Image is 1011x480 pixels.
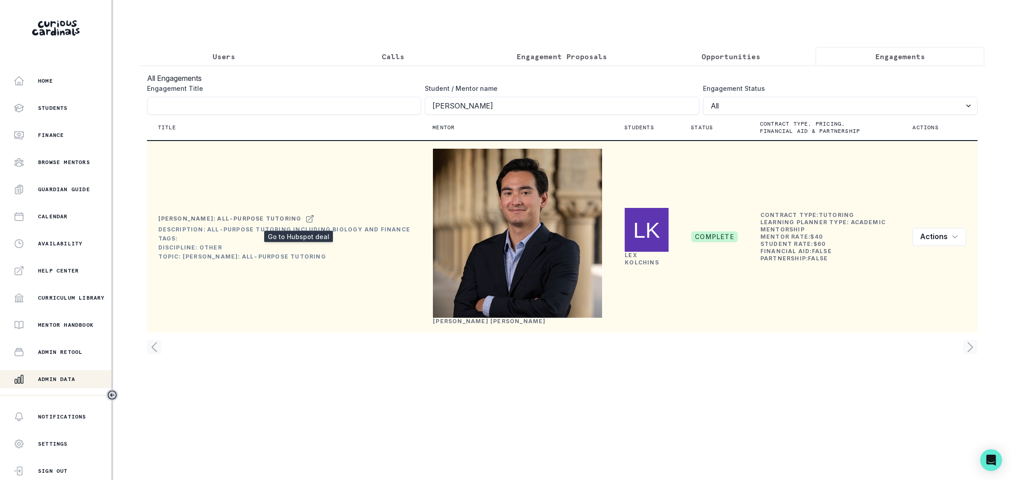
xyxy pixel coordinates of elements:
[38,294,105,301] p: Curriculum Library
[213,51,235,62] p: Users
[158,215,302,222] div: [PERSON_NAME]: All-Purpose Tutoring
[963,340,978,354] svg: page right
[624,124,654,131] p: Students
[38,186,90,193] p: Guardian Guide
[38,440,68,447] p: Settings
[158,124,176,131] p: Title
[517,51,607,62] p: Engagement Proposals
[38,267,79,274] p: Help Center
[38,240,82,247] p: Availability
[158,226,411,233] div: Description: All-Purpose Tutoring including Biology and Finance
[760,219,886,233] b: Academic Mentorship
[38,348,82,356] p: Admin Retool
[760,211,891,263] td: Contract Type: Learning Planner Type: Mentor Rate: Student Rate: Financial Aid: Partnership:
[703,84,972,93] label: Engagement Status
[808,255,828,262] b: false
[625,252,659,266] a: Lex Kolchins
[875,51,925,62] p: Engagements
[382,51,404,62] p: Calls
[912,228,966,246] button: row menu
[38,77,53,85] p: Home
[819,212,854,218] b: tutoring
[432,124,455,131] p: Mentor
[912,124,938,131] p: Actions
[38,213,68,220] p: Calendar
[38,104,68,112] p: Students
[812,248,832,254] b: false
[147,340,161,354] svg: page left
[980,449,1002,471] div: Open Intercom Messenger
[158,244,411,251] div: Discipline: Other
[760,120,880,135] p: Contract type, pricing, financial aid & partnership
[38,467,68,475] p: Sign Out
[38,413,86,420] p: Notifications
[38,321,94,329] p: Mentor Handbook
[813,240,826,247] b: $ 60
[38,376,75,383] p: Admin Data
[691,124,713,131] p: Status
[106,389,118,401] button: Toggle sidebar
[147,84,416,93] label: Engagement Title
[38,159,90,166] p: Browse Mentors
[158,235,411,242] div: Tags:
[32,20,80,36] img: Curious Cardinals Logo
[433,318,546,325] a: [PERSON_NAME] [PERSON_NAME]
[810,233,823,240] b: $ 40
[147,73,978,84] h3: All Engagements
[702,51,760,62] p: Opportunities
[691,231,738,242] span: complete
[425,84,694,93] label: Student / Mentor name
[38,132,64,139] p: Finance
[158,253,411,260] div: Topic: [PERSON_NAME]: All-Purpose Tutoring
